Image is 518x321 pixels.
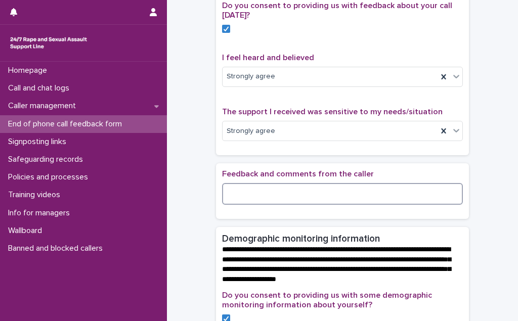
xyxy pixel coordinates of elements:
[227,71,275,82] span: Strongly agree
[4,172,96,182] p: Policies and processes
[4,119,130,129] p: End of phone call feedback form
[222,170,374,178] span: Feedback and comments from the caller
[4,190,68,200] p: Training videos
[4,226,50,236] p: Wallboard
[4,208,78,218] p: Info for managers
[4,137,74,147] p: Signposting links
[222,108,443,116] span: The support I received was sensitive to my needs/situation
[222,291,432,309] span: Do you consent to providing us with some demographic monitoring information about yourself?
[4,155,91,164] p: Safeguarding records
[222,233,380,245] h2: Demographic monitoring information
[4,83,77,93] p: Call and chat logs
[4,66,55,75] p: Homepage
[222,2,452,19] span: Do you consent to providing us with feedback about your call [DATE]?
[4,244,111,253] p: Banned and blocked callers
[8,33,89,53] img: rhQMoQhaT3yELyF149Cw
[222,54,314,62] span: I feel heard and believed
[4,101,84,111] p: Caller management
[227,126,275,136] span: Strongly agree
